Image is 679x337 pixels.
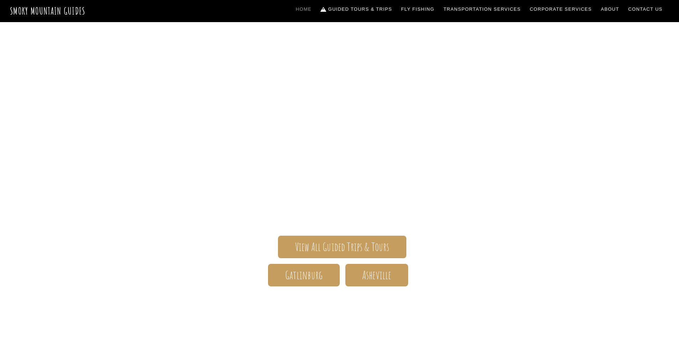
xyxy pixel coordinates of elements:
a: Smoky Mountain Guides [10,5,86,17]
a: Home [293,2,314,17]
span: Asheville [362,271,391,279]
a: Guided Tours & Trips [318,2,395,17]
a: Contact Us [626,2,665,17]
h1: Your adventure starts here. [133,298,546,315]
span: The ONLY one-stop, full Service Guide Company for the Gatlinburg and [GEOGRAPHIC_DATA] side of th... [133,159,546,214]
a: Asheville [345,264,408,286]
span: Smoky Mountain Guides [133,124,546,159]
a: Gatlinburg [268,264,339,286]
a: Transportation Services [441,2,523,17]
a: About [598,2,622,17]
span: View All Guided Trips & Tours [295,243,390,251]
span: Gatlinburg [285,271,323,279]
a: Corporate Services [527,2,595,17]
a: View All Guided Trips & Tours [278,236,406,258]
a: Fly Fishing [398,2,437,17]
